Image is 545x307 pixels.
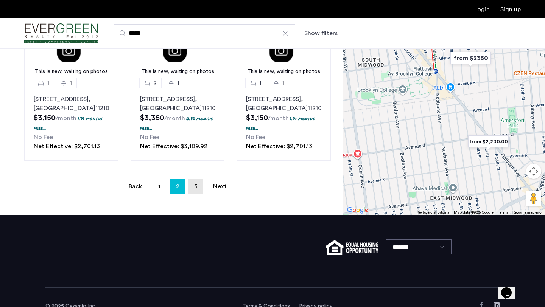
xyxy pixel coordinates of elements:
img: logo [24,19,98,48]
span: 3 [194,183,198,189]
p: [STREET_ADDRESS] 11210 [246,95,321,113]
img: Google [345,205,370,215]
span: No Fee [246,134,265,140]
a: Login [474,6,490,12]
a: Cazamio Logo [24,19,98,48]
button: Drag Pegman onto the map to open Street View [526,191,541,206]
p: 0.86 months free... [140,115,213,131]
p: [STREET_ADDRESS] 11210 [34,95,109,113]
img: equal-housing.png [326,240,378,255]
span: Net Effective: $2,701.13 [246,143,312,149]
button: Map camera controls [526,164,541,179]
span: 1 [259,79,262,88]
div: from $2350 [447,50,494,67]
a: Terms [498,210,508,215]
div: from $2,200.00 [465,133,512,150]
nav: Pagination [24,179,331,194]
sub: /month [164,115,185,121]
iframe: chat widget [498,277,522,299]
button: Keyboard shortcuts [417,210,449,215]
a: 21[STREET_ADDRESS], [GEOGRAPHIC_DATA]112100.86 months free...No FeeNet Effective: $3,109.92 [131,83,225,161]
a: Back [128,179,143,194]
a: 11[STREET_ADDRESS], [GEOGRAPHIC_DATA]112101.71 months free...No FeeNet Effective: $2,701.13 [237,83,331,161]
span: Net Effective: $3,109.92 [140,143,207,149]
a: Next [212,179,227,194]
select: Language select [386,239,452,254]
span: 1 [70,79,72,88]
p: [STREET_ADDRESS] 11210 [140,95,215,113]
div: This is new, waiting on photos [28,68,115,76]
span: Net Effective: $2,701.13 [34,143,100,149]
span: No Fee [34,134,53,140]
div: This is new, waiting on photos [134,68,221,76]
span: $3,350 [140,114,164,122]
a: Open this area in Google Maps (opens a new window) [345,205,370,215]
input: Apartment Search [114,24,295,42]
button: Show or hide filters [304,29,338,38]
a: Registration [500,6,521,12]
span: No Fee [140,134,159,140]
a: Report a map error [512,210,543,215]
sub: /month [268,115,289,121]
span: 1 [282,79,284,88]
sub: /month [56,115,76,121]
span: $3,150 [34,114,56,122]
div: This is new, waiting on photos [240,68,327,76]
a: 11[STREET_ADDRESS], [GEOGRAPHIC_DATA]112101.71 months free...No FeeNet Effective: $2,701.13 [24,83,118,161]
span: 2 [153,79,157,88]
span: Map data ©2025 Google [454,211,494,214]
span: 1 [158,183,160,189]
span: 2 [176,180,179,192]
span: 1 [177,79,179,88]
span: $3,150 [246,114,268,122]
span: 1 [47,79,49,88]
